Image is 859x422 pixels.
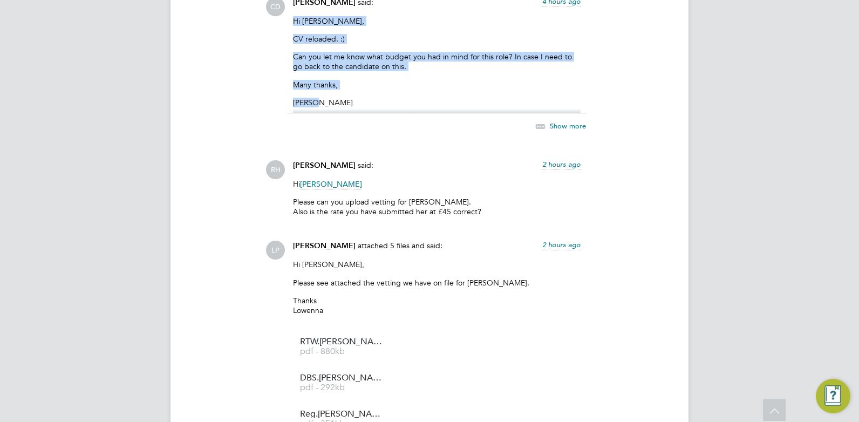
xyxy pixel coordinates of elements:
[293,98,581,107] p: [PERSON_NAME]
[358,241,442,250] span: attached 5 files and said:
[816,379,850,413] button: Engage Resource Center
[293,80,581,90] p: Many thanks,
[300,384,386,392] span: pdf - 292kb
[300,179,362,189] span: [PERSON_NAME]
[300,338,386,356] a: RTW.[PERSON_NAME]%20Monrose.op pdf - 880kb
[358,160,373,170] span: said:
[293,278,581,288] p: Please see attached the vetting we have on file for [PERSON_NAME].
[293,179,581,189] p: Hi
[293,16,581,26] p: Hi [PERSON_NAME],
[293,34,581,44] p: CV reloaded. :)
[542,160,581,169] span: 2 hours ago
[300,410,386,418] span: Reg.[PERSON_NAME]%20Monrose.op
[293,197,581,216] p: Please can you upload vetting for [PERSON_NAME]. Also is the rate you have submitted her at £45 c...
[293,161,356,170] span: [PERSON_NAME]
[266,241,285,260] span: LP
[293,241,356,250] span: [PERSON_NAME]
[293,52,581,71] p: Can you let me know what budget you had in mind for this role? In case I need to go back to the c...
[293,296,581,315] p: Thanks Lowenna
[300,374,386,392] a: DBS.[PERSON_NAME]%20Monrose.op pdf - 292kb
[300,338,386,346] span: RTW.[PERSON_NAME]%20Monrose.op
[266,160,285,179] span: RH
[542,240,581,249] span: 2 hours ago
[293,260,581,269] p: Hi [PERSON_NAME],
[550,121,586,130] span: Show more
[300,348,386,356] span: pdf - 880kb
[300,374,386,382] span: DBS.[PERSON_NAME]%20Monrose.op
